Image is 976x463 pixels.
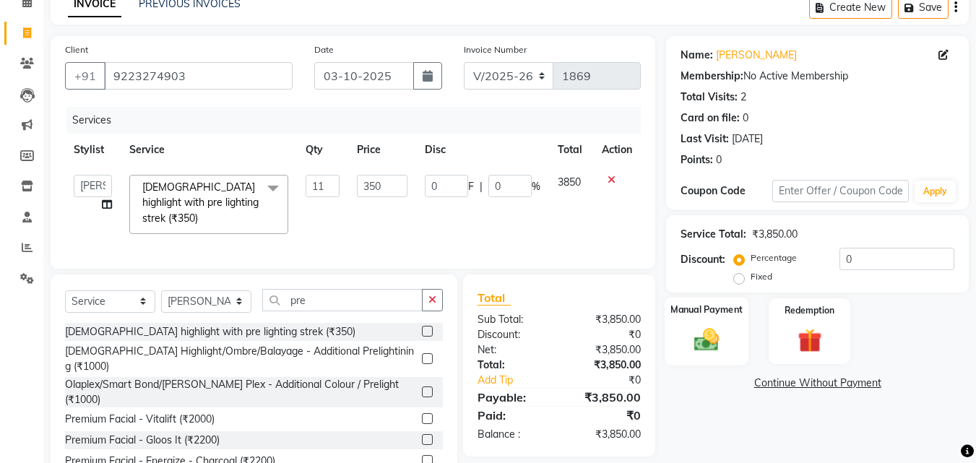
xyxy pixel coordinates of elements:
[467,327,559,342] div: Discount:
[669,376,966,391] a: Continue Without Payment
[121,134,297,166] th: Service
[681,183,772,199] div: Coupon Code
[681,69,954,84] div: No Active Membership
[66,107,652,134] div: Services
[681,152,713,168] div: Points:
[142,181,259,225] span: [DEMOGRAPHIC_DATA] highlight with pre lighting strek (₹350)
[593,134,641,166] th: Action
[743,111,748,126] div: 0
[716,48,797,63] a: [PERSON_NAME]
[785,304,834,317] label: Redemption
[467,312,559,327] div: Sub Total:
[467,358,559,373] div: Total:
[772,180,909,202] input: Enter Offer / Coupon Code
[65,344,416,374] div: [DEMOGRAPHIC_DATA] Highlight/Ombre/Balayage - Additional Prelightining (₹1000)
[670,303,743,316] label: Manual Payment
[65,324,355,339] div: [DEMOGRAPHIC_DATA] highlight with pre lighting strek (₹350)
[751,270,772,283] label: Fixed
[478,290,511,306] span: Total
[558,176,581,189] span: 3850
[65,62,105,90] button: +91
[575,373,652,388] div: ₹0
[681,227,746,242] div: Service Total:
[464,43,527,56] label: Invoice Number
[732,131,763,147] div: [DATE]
[716,152,722,168] div: 0
[740,90,746,105] div: 2
[468,179,474,194] span: F
[559,389,652,406] div: ₹3,850.00
[549,134,593,166] th: Total
[467,407,559,424] div: Paid:
[65,433,220,448] div: Premium Facial - Gloos It (₹2200)
[65,134,121,166] th: Stylist
[915,181,956,202] button: Apply
[790,326,829,355] img: _gift.svg
[559,312,652,327] div: ₹3,850.00
[467,342,559,358] div: Net:
[467,427,559,442] div: Balance :
[681,69,743,84] div: Membership:
[559,407,652,424] div: ₹0
[262,289,423,311] input: Search or Scan
[65,412,215,427] div: Premium Facial - Vitalift (₹2000)
[681,131,729,147] div: Last Visit:
[681,90,738,105] div: Total Visits:
[314,43,334,56] label: Date
[65,43,88,56] label: Client
[104,62,293,90] input: Search by Name/Mobile/Email/Code
[348,134,415,166] th: Price
[559,427,652,442] div: ₹3,850.00
[681,48,713,63] div: Name:
[532,179,540,194] span: %
[686,325,727,354] img: _cash.svg
[297,134,349,166] th: Qty
[198,212,204,225] a: x
[416,134,549,166] th: Disc
[65,377,416,407] div: Olaplex/Smart Bond/[PERSON_NAME] Plex - Additional Colour / Prelight (₹1000)
[681,252,725,267] div: Discount:
[559,327,652,342] div: ₹0
[559,358,652,373] div: ₹3,850.00
[467,373,574,388] a: Add Tip
[467,389,559,406] div: Payable:
[752,227,798,242] div: ₹3,850.00
[559,342,652,358] div: ₹3,850.00
[681,111,740,126] div: Card on file:
[751,251,797,264] label: Percentage
[480,179,483,194] span: |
